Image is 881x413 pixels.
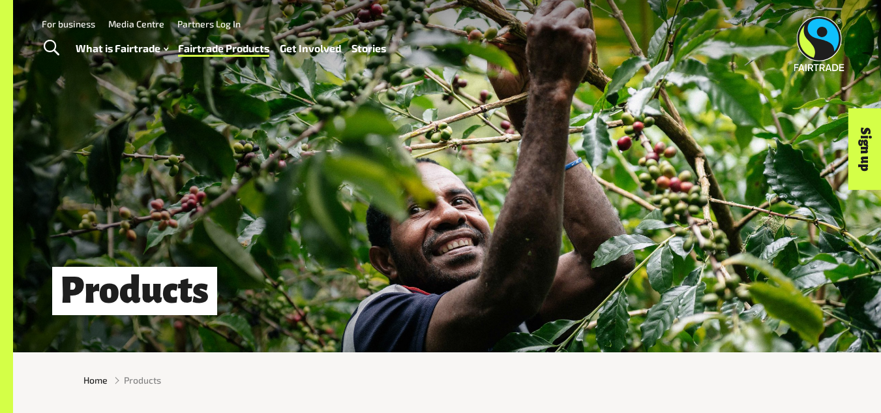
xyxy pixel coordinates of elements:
a: Partners Log In [177,18,241,29]
a: For business [42,18,95,29]
a: Toggle Search [35,32,67,65]
a: Home [83,373,108,387]
a: Get Involved [280,39,341,58]
a: What is Fairtrade [76,39,168,58]
h1: Products [52,267,217,314]
img: Fairtrade Australia New Zealand logo [794,16,844,71]
a: Stories [351,39,386,58]
a: Fairtrade Products [178,39,269,58]
span: Products [124,373,161,387]
a: Media Centre [108,18,164,29]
